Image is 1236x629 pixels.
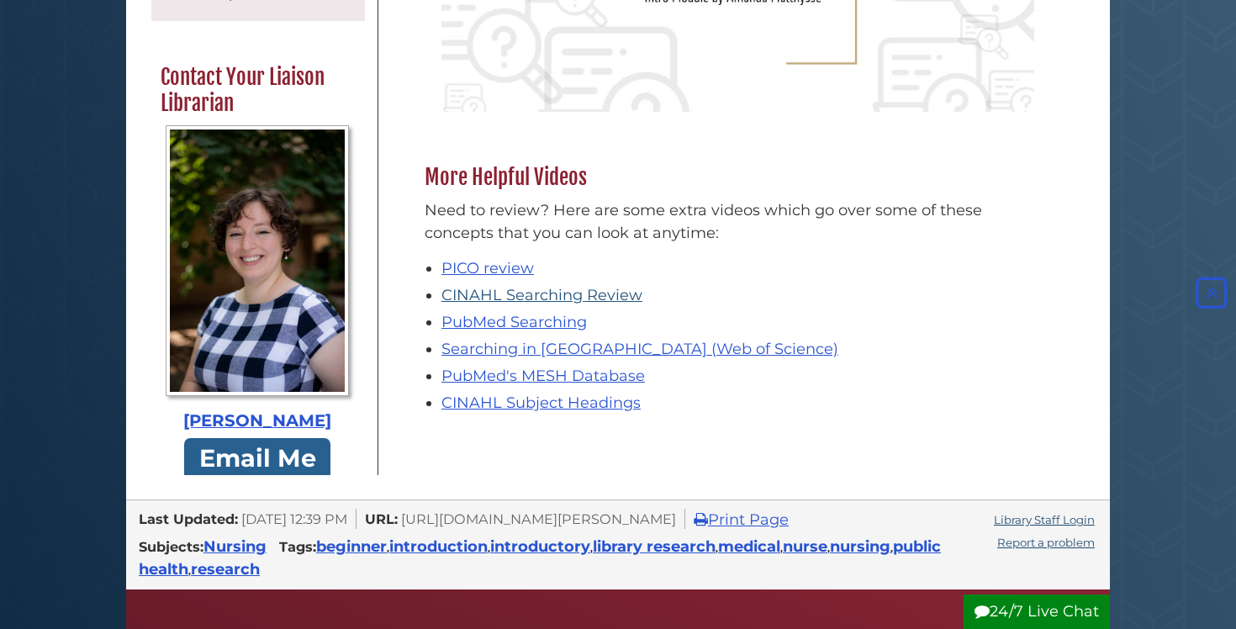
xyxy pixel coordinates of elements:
div: [PERSON_NAME] [161,409,354,434]
a: introduction [389,537,488,556]
a: beginner [316,537,387,556]
a: Nursing [203,537,267,556]
a: Email Me [184,438,330,479]
img: Profile Photo [166,124,350,396]
a: library research [593,537,716,556]
i: Print Page [694,512,708,527]
a: PICO review [441,259,534,277]
a: Print Page [694,510,789,529]
a: nurse [783,537,827,556]
h2: Contact Your Liaison Librarian [152,63,362,116]
a: PubMed Searching [441,313,587,331]
a: medical [718,537,780,556]
h2: More Helpful Videos [416,164,1059,191]
a: CINAHL Subject Headings [441,394,641,412]
button: 24/7 Live Chat [964,595,1110,629]
span: [DATE] 12:39 PM [241,510,347,527]
p: Need to review? Here are some extra videos which go over some of these concepts that you can look... [425,199,1051,245]
a: Library Staff Login [994,513,1095,526]
span: [URL][DOMAIN_NAME][PERSON_NAME] [401,510,676,527]
a: CINAHL Searching Review [441,286,642,304]
a: nursing [830,537,890,556]
a: PubMed's MESH Database [441,367,645,385]
a: Searching in [GEOGRAPHIC_DATA] (Web of Science) [441,340,838,358]
a: introductory [490,537,590,556]
span: Last Updated: [139,510,238,527]
span: URL: [365,510,398,527]
a: Report a problem [997,536,1095,549]
span: Subjects: [139,538,203,555]
a: Profile Photo [PERSON_NAME] [161,124,354,433]
a: research [191,560,260,579]
a: Back to Top [1191,284,1232,303]
span: , , , , , , , , [139,542,941,577]
span: Tags: [279,538,316,555]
